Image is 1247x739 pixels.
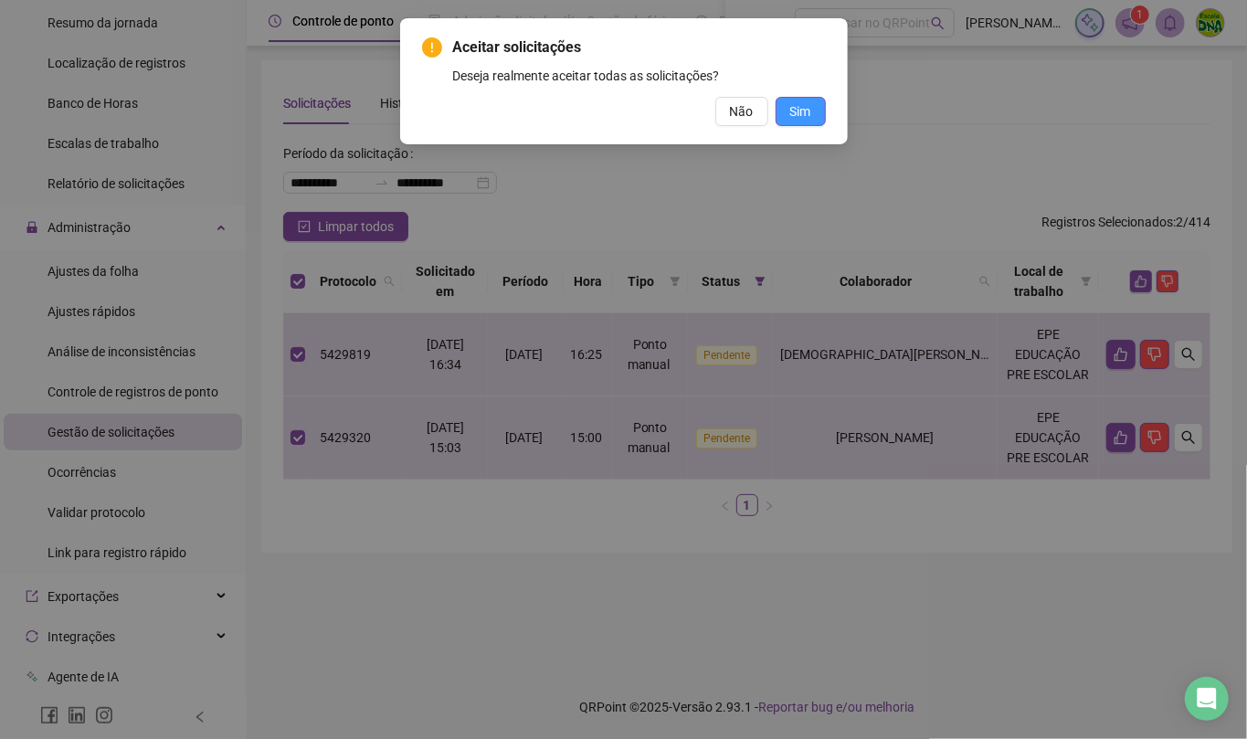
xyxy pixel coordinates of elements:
[1185,677,1229,721] div: Open Intercom Messenger
[730,101,754,121] span: Não
[453,37,826,58] span: Aceitar solicitações
[453,66,826,86] div: Deseja realmente aceitar todas as solicitações?
[790,101,811,121] span: Sim
[715,97,768,126] button: Não
[422,37,442,58] span: exclamation-circle
[776,97,826,126] button: Sim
